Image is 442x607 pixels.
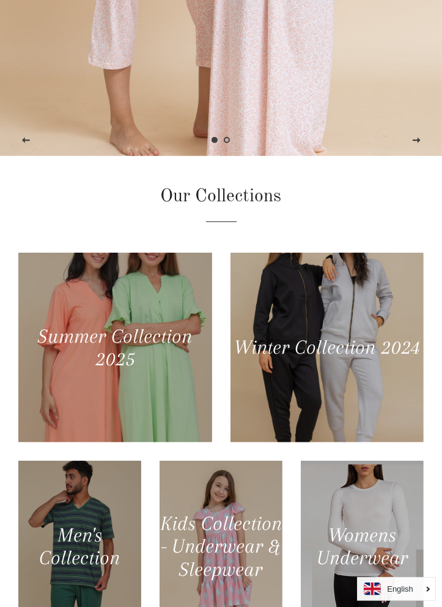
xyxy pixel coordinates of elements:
[221,134,234,146] a: Load slide 2
[230,253,424,442] a: Winter Collection 2024
[387,585,413,593] i: English
[209,134,221,146] a: Slide 1, current
[11,125,42,156] button: Previous slide
[364,583,429,595] a: English
[402,125,432,156] button: Next slide
[18,253,212,442] a: Summer Collection 2025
